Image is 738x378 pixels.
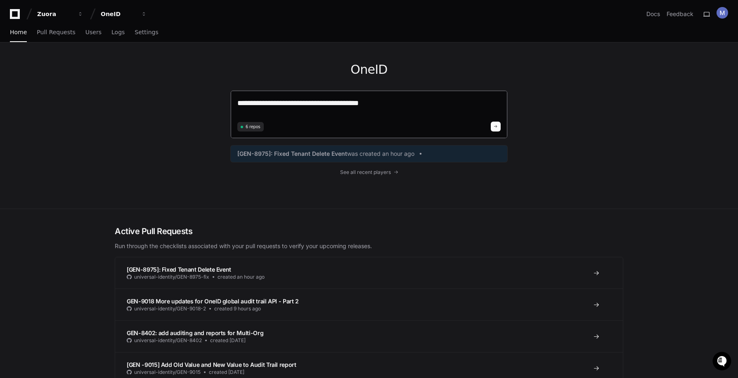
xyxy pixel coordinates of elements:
iframe: Open customer support [712,351,734,373]
div: We're available if you need us! [28,70,104,76]
h1: OneID [230,62,508,77]
span: [GEN -9015] Add Old Value and New Value to Audit Trail report [127,361,296,368]
a: [GEN-8975]: Fixed Tenant Delete Eventwas created an hour ago [237,150,501,158]
div: Start new chat [28,61,135,70]
span: was created an hour ago [347,150,414,158]
span: [GEN-8975]: Fixed Tenant Delete Event [127,266,231,273]
button: OneID [97,7,150,21]
img: ACg8ocLJZfIrBNz-jy0uHe-OjQKq6zhfU2gcedXycFS2YMG7s60SHQ=s96-c [717,7,728,19]
span: GEN-9018 More updates for OneID global audit trail API - Part 2 [127,298,299,305]
h2: Active Pull Requests [115,225,623,237]
span: Users [85,30,102,35]
div: Welcome [8,33,150,46]
span: Pylon [82,87,100,93]
p: Run through the checklists associated with your pull requests to verify your upcoming releases. [115,242,623,250]
span: [GEN-8975]: Fixed Tenant Delete Event [237,150,347,158]
a: Users [85,23,102,42]
a: Home [10,23,27,42]
span: Logs [111,30,125,35]
span: created [DATE] [209,369,244,376]
span: See all recent players [340,169,391,176]
span: created 9 hours ago [214,305,261,312]
span: 6 repos [246,124,260,130]
span: universal-identity/GEN-9015 [134,369,201,376]
span: Pull Requests [37,30,75,35]
button: Start new chat [140,64,150,74]
button: Feedback [667,10,693,18]
div: Zuora [37,10,73,18]
img: PlayerZero [8,8,25,25]
img: 1736555170064-99ba0984-63c1-480f-8ee9-699278ef63ed [8,61,23,76]
span: universal-identity/GEN-9018-2 [134,305,206,312]
span: Home [10,30,27,35]
span: universal-identity/GEN-8402 [134,337,202,344]
a: Docs [646,10,660,18]
span: Settings [135,30,158,35]
span: created an hour ago [218,274,265,280]
span: created [DATE] [210,337,246,344]
a: Powered byPylon [58,86,100,93]
span: universal-identity/GEN-8975-fix [134,274,209,280]
a: See all recent players [230,169,508,176]
a: GEN-9018 More updates for OneID global audit trail API - Part 2universal-identity/GEN-9018-2creat... [115,289,623,320]
a: Settings [135,23,158,42]
div: OneID [101,10,136,18]
button: Zuora [34,7,87,21]
span: GEN-8402: add auditing and reports for Multi-Org [127,329,263,336]
a: Logs [111,23,125,42]
a: [GEN-8975]: Fixed Tenant Delete Eventuniversal-identity/GEN-8975-fixcreated an hour ago [115,257,623,289]
a: GEN-8402: add auditing and reports for Multi-Orguniversal-identity/GEN-8402created [DATE] [115,320,623,352]
a: Pull Requests [37,23,75,42]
